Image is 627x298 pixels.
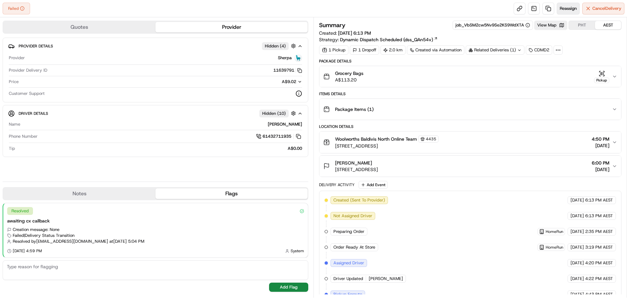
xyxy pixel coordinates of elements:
[592,160,609,166] span: 6:00 PM
[557,3,580,14] button: Reassign
[3,188,155,199] button: Notes
[319,99,621,120] button: Package Items (1)
[319,45,348,55] div: 1 Pickup
[571,260,584,266] span: [DATE]
[109,238,144,244] span: at [DATE] 5:04 PM
[585,291,613,297] span: 4:43 PM AEST
[594,70,609,83] button: Pickup
[333,244,375,250] span: Order Ready At Store
[333,276,363,282] span: Driver Updated
[569,21,595,29] button: PHT
[571,213,584,219] span: [DATE]
[592,142,609,149] span: [DATE]
[585,197,613,203] span: 6:13 PM AEST
[55,96,60,101] div: 💻
[13,227,59,233] span: Creation message: None
[585,276,613,282] span: 4:22 PM AEST
[335,136,417,142] span: Woolworths Baldivis North Online Team
[534,21,567,30] button: View Map
[335,77,363,83] span: A$113.20
[319,22,346,28] h3: Summary
[350,45,379,55] div: 1 Dropoff
[17,42,118,49] input: Got a question? Start typing here...
[319,182,355,187] div: Delivery Activity
[319,156,621,177] button: [PERSON_NAME][STREET_ADDRESS]6:00 PM[DATE]
[319,36,438,43] div: Strategy:
[335,166,378,173] span: [STREET_ADDRESS]
[571,244,584,250] span: [DATE]
[9,121,20,127] span: Name
[426,136,436,142] span: 4435
[319,66,621,87] button: Grocery BagsA$113.20Pickup
[4,92,53,104] a: 📗Knowledge Base
[380,45,406,55] div: 2.0 km
[13,238,108,244] span: Resolved by [EMAIL_ADDRESS][DOMAIN_NAME]
[333,229,364,235] span: Preparing Order
[333,213,372,219] span: Not Assigned Driver
[13,233,74,238] span: Failed | Delivery Status Transition
[456,22,530,28] button: job_VbSM2cw5Nv9Se2KS9WdXTA
[571,291,584,297] span: [DATE]
[155,22,308,32] button: Provider
[582,3,624,14] button: CancelDelivery
[294,54,302,62] img: sherpa_logo.png
[262,42,297,50] button: Hidden (4)
[7,26,119,37] p: Welcome 👋
[9,79,19,85] span: Price
[359,181,388,189] button: Add Event
[13,95,50,101] span: Knowledge Base
[592,6,621,11] span: Cancel Delivery
[3,22,155,32] button: Quotes
[9,67,47,73] span: Provider Delivery ID
[3,3,30,14] button: Failed
[278,55,292,61] span: Sherpa
[585,229,613,235] span: 2:35 PM AEST
[335,106,374,113] span: Package Items ( 1 )
[585,260,613,266] span: 4:20 PM AEST
[369,276,403,282] span: [PERSON_NAME]
[9,55,25,61] span: Provider
[22,69,83,74] div: We're available if you need us!
[262,111,286,116] span: Hidden ( 10 )
[571,276,584,282] span: [DATE]
[13,248,42,254] span: [DATE] 4:59 PM
[546,229,563,234] span: HomeRun
[335,160,372,166] span: [PERSON_NAME]
[245,79,302,85] button: A$9.02
[319,91,621,96] div: Items Details
[466,45,524,55] div: Related Deliveries (1)
[8,108,303,119] button: Driver DetailsHidden (10)
[65,111,79,116] span: Pylon
[7,207,33,215] div: Resolved
[592,166,609,173] span: [DATE]
[335,70,363,77] span: Grocery Bags
[265,43,286,49] span: Hidden ( 4 )
[594,78,609,83] div: Pickup
[8,41,303,51] button: Provider DetailsHidden (4)
[46,111,79,116] a: Powered byPylon
[335,143,439,149] span: [STREET_ADDRESS]
[319,30,371,36] span: Created:
[595,21,621,29] button: AEST
[7,62,18,74] img: 1736555255976-a54dd68f-1ca7-489b-9aae-adbdc363a1c4
[319,59,621,64] div: Package Details
[333,197,385,203] span: Created (Sent To Provider)
[256,133,302,140] a: 61432711935
[282,79,296,84] span: A$9.02
[585,244,613,250] span: 3:19 PM AEST
[319,124,621,129] div: Location Details
[9,91,45,96] span: Customer Support
[62,95,105,101] span: API Documentation
[259,109,297,117] button: Hidden (10)
[333,291,362,297] span: Pickup Enroute
[269,283,308,292] button: Add Flag
[319,131,621,153] button: Woolworths Baldivis North Online Team4435[STREET_ADDRESS]4:50 PM[DATE]
[546,245,563,250] span: HomeRun
[19,111,48,116] span: Driver Details
[19,44,53,49] span: Provider Details
[53,92,107,104] a: 💻API Documentation
[291,248,304,254] span: System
